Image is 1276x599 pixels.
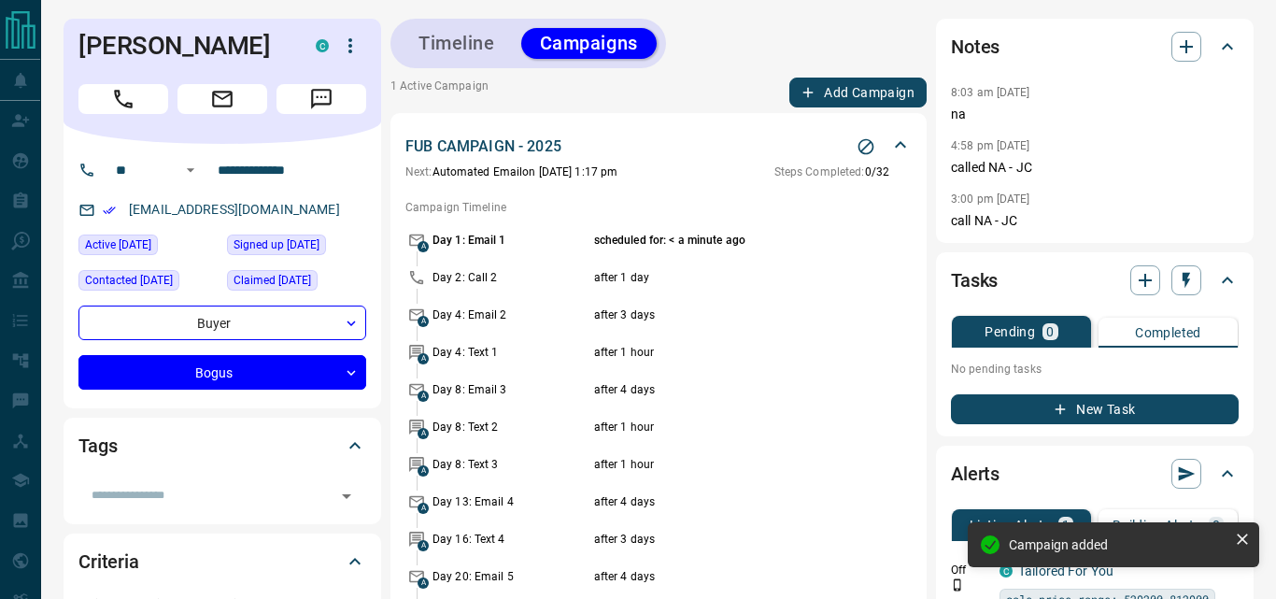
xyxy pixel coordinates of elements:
[432,419,589,435] p: Day 8: Text 2
[951,211,1239,231] p: call NA - JC
[103,204,116,217] svg: Email Verified
[432,381,589,398] p: Day 8: Email 3
[78,235,218,261] div: Tue Nov 26 2024
[234,271,311,290] span: Claimed [DATE]
[432,493,589,510] p: Day 13: Email 4
[432,531,589,548] p: Day 16: Text 4
[405,164,617,180] p: Automated Email on [DATE] 1:17 pm
[1009,537,1227,552] div: Campaign added
[276,84,366,114] span: Message
[594,531,855,548] p: after 3 days
[418,503,429,514] span: A
[78,270,218,296] div: Mon Sep 15 2025
[852,133,880,161] button: Stop Campaign
[432,456,589,473] p: Day 8: Text 3
[985,325,1035,338] p: Pending
[418,428,429,439] span: A
[594,269,855,286] p: after 1 day
[951,258,1239,303] div: Tasks
[432,269,589,286] p: Day 2: Call 2
[951,32,1000,62] h2: Notes
[951,394,1239,424] button: New Task
[594,381,855,398] p: after 4 days
[405,165,432,178] span: Next:
[774,164,889,180] p: 0 / 32
[432,307,589,323] p: Day 4: Email 2
[951,451,1239,496] div: Alerts
[227,235,366,261] div: Tue Nov 26 2024
[78,431,117,461] h2: Tags
[951,265,998,295] h2: Tasks
[951,355,1239,383] p: No pending tasks
[594,232,855,249] p: scheduled for: < a minute ago
[78,547,139,577] h2: Criteria
[333,483,360,509] button: Open
[774,165,865,178] span: Steps Completed:
[789,78,927,107] button: Add Campaign
[594,568,855,585] p: after 4 days
[234,235,319,254] span: Signed up [DATE]
[405,135,561,158] p: FUB CAMPAIGN - 2025
[418,578,429,589] span: A
[418,353,429,364] span: A
[418,241,429,252] span: A
[1046,325,1054,338] p: 0
[432,232,589,249] p: Day 1: Email 1
[432,568,589,585] p: Day 20: Email 5
[390,78,489,107] p: 1 Active Campaign
[432,344,589,361] p: Day 4: Text 1
[405,199,912,216] p: Campaign Timeline
[129,202,340,217] a: [EMAIL_ADDRESS][DOMAIN_NAME]
[594,419,855,435] p: after 1 hour
[78,355,366,390] div: Bogus
[418,465,429,477] span: A
[85,235,151,254] span: Active [DATE]
[418,316,429,327] span: A
[78,31,288,61] h1: [PERSON_NAME]
[951,139,1030,152] p: 4:58 pm [DATE]
[951,578,964,592] svg: Push Notification Only
[951,562,988,578] p: Off
[227,270,366,296] div: Tue Nov 26 2024
[78,539,366,584] div: Criteria
[951,158,1239,178] p: called NA - JC
[179,159,202,181] button: Open
[594,456,855,473] p: after 1 hour
[316,39,329,52] div: condos.ca
[405,132,912,184] div: FUB CAMPAIGN - 2025Stop CampaignNext:Automated Emailon [DATE] 1:17 pmSteps Completed:0/32
[594,493,855,510] p: after 4 days
[951,86,1030,99] p: 8:03 am [DATE]
[951,24,1239,69] div: Notes
[951,459,1000,489] h2: Alerts
[78,84,168,114] span: Call
[951,193,1030,206] p: 3:00 pm [DATE]
[594,344,855,361] p: after 1 hour
[418,391,429,402] span: A
[78,423,366,468] div: Tags
[1135,326,1201,339] p: Completed
[400,28,514,59] button: Timeline
[78,306,366,340] div: Buyer
[521,28,657,59] button: Campaigns
[177,84,267,114] span: Email
[418,540,429,551] span: A
[594,307,855,323] p: after 3 days
[951,105,1239,124] p: na
[85,271,173,290] span: Contacted [DATE]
